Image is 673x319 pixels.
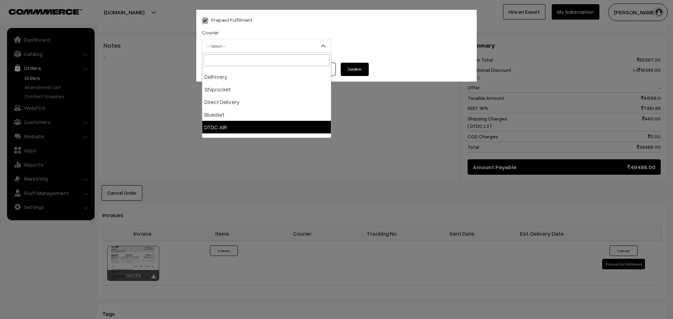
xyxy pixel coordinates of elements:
[202,133,331,146] li: Dunzo/[PERSON_NAME]/Rapido Local
[202,39,331,53] span: -- Select --
[202,83,331,96] li: Shiprocket
[341,63,369,76] button: Confirm
[202,70,331,83] li: Delhivery
[202,108,331,121] li: Bluedart
[202,29,219,36] label: Courier
[202,121,331,133] li: DTDC AIR
[202,96,331,108] li: Direct Delivery
[202,40,331,52] span: -- Select --
[202,16,252,23] label: Prepaid Fulfilment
